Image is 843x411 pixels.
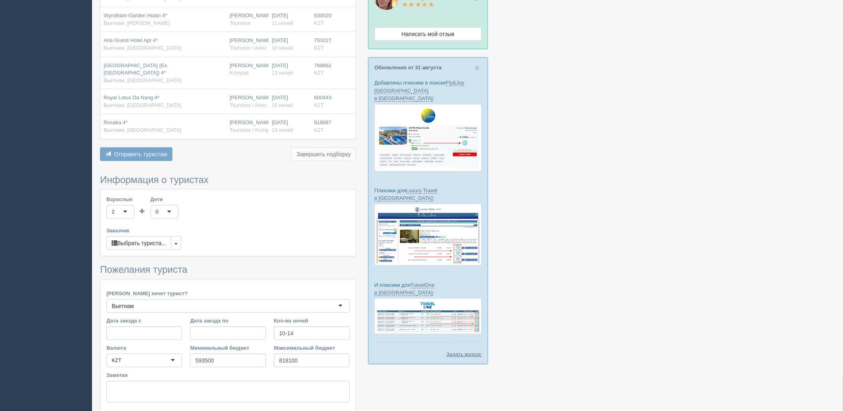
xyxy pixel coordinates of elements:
[114,151,167,157] span: Отправить туристам
[230,119,265,134] div: [PERSON_NAME]
[314,37,331,43] span: 753227
[230,12,265,27] div: [PERSON_NAME]
[104,12,167,18] span: Wyndham Garden Hoian 4*
[314,62,331,68] span: 788862
[274,317,350,324] label: Кол-во ночей
[230,62,265,77] div: [PERSON_NAME]
[374,64,442,71] a: Обновления от 31 августа
[314,20,324,26] span: KZT
[104,62,168,76] span: [GEOGRAPHIC_DATA] (Ex.[GEOGRAPHIC_DATA]) 4*
[104,20,170,26] span: Вьетнам, [PERSON_NAME]
[447,351,482,358] a: Задать вопрос
[106,290,350,297] label: [PERSON_NAME] хочет турист?
[112,208,114,216] div: 2
[106,371,350,379] label: Заметки
[374,298,482,334] img: travel-one-%D0%BF%D1%96%D0%B4%D0%B1%D1%96%D1%80%D0%BA%D0%B0-%D1%81%D1%80%D0%BC-%D0%B4%D0%BB%D1%8F...
[230,127,286,133] span: Tourvisor / Kompas (KZ)
[230,94,265,109] div: [PERSON_NAME]
[106,317,182,324] label: Дата заезда с
[291,147,356,161] button: Завершить подборку
[100,147,172,161] button: Отправить туристам
[112,357,122,365] div: KZT
[100,175,356,185] h3: Информация о туристах
[230,20,251,26] span: Tourvisor
[106,344,182,352] label: Валюта
[104,127,181,133] span: Вьетнам, [GEOGRAPHIC_DATA]
[374,80,465,101] a: Fly&Joy [GEOGRAPHIC_DATA] в [GEOGRAPHIC_DATA]
[314,70,324,76] span: KZT
[100,264,187,275] span: Пожелания туриста
[272,45,293,51] span: 10 ночей
[104,102,181,108] span: Вьетнам, [GEOGRAPHIC_DATA]
[106,236,171,250] button: Выбрать туриста...
[230,45,267,51] span: Tourvisor / Anex
[272,102,293,108] span: 10 ночей
[475,64,480,72] button: Close
[314,45,324,51] span: KZT
[104,45,181,51] span: Вьетнам, [GEOGRAPHIC_DATA]
[272,62,308,77] div: [DATE]
[230,37,265,52] div: [PERSON_NAME]
[156,208,158,216] div: 0
[106,195,134,203] label: Взрослые
[314,119,331,125] span: 818087
[274,326,350,340] input: 7-10 или 7,10,14
[272,20,293,26] span: 11 ночей
[150,195,178,203] label: Дети
[314,95,331,101] span: 800443
[314,102,324,108] span: KZT
[104,37,158,43] span: Aria Grand Hotel Apt 4*
[190,344,266,352] label: Минимальный бюджет
[106,227,350,234] label: Заказчик
[272,37,308,52] div: [DATE]
[314,127,324,133] span: KZT
[272,94,308,109] div: [DATE]
[475,63,480,73] span: ×
[230,102,267,108] span: Tourvisor / Anex
[272,70,293,76] span: 13 ночей
[272,127,293,133] span: 14 ночей
[112,302,134,310] div: Вьетнам
[374,27,482,41] a: Написать мой отзыв
[374,204,482,266] img: luxury-travel-%D0%BF%D0%BE%D0%B4%D0%B1%D0%BE%D1%80%D0%BA%D0%B0-%D1%81%D1%80%D0%BC-%D0%B4%D0%BB%D1...
[104,95,159,101] span: Royal Lotus Da Nang 4*
[374,282,435,296] a: TravelOne в [GEOGRAPHIC_DATA]
[190,317,266,324] label: Дата заезда по
[314,12,331,18] span: 630020
[274,344,350,352] label: Максимальный бюджет
[374,281,482,296] p: И плюсики для :
[374,104,482,171] img: fly-joy-de-proposal-crm-for-travel-agency.png
[104,119,128,125] span: Rosaka 4*
[230,70,249,76] span: Kompas
[374,187,437,201] a: Luxury Travel в [GEOGRAPHIC_DATA]
[104,77,181,83] span: Вьетнам, [GEOGRAPHIC_DATA]
[374,187,482,202] p: Плюсики для :
[272,119,308,134] div: [DATE]
[272,12,308,27] div: [DATE]
[374,79,482,102] p: Добавлены плюсики в поиске :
